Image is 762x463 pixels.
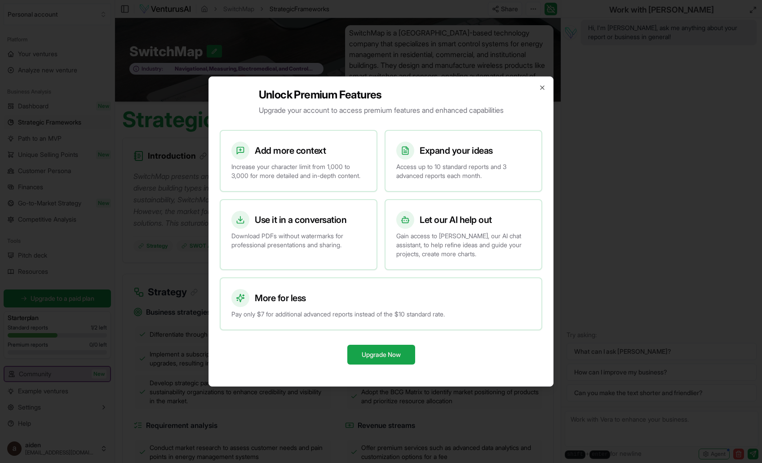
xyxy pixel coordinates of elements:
p: Access up to 10 standard reports and 3 advanced reports each month. [396,162,531,180]
p: Upgrade your account to access premium features and enhanced capabilities [259,105,504,116]
p: Gain access to [PERSON_NAME], our AI chat assistant, to help refine ideas and guide your projects... [396,231,531,258]
p: Increase your character limit from 1,000 to 3,000 for more detailed and in-depth content. [231,162,366,180]
h2: Unlock Premium Features [259,88,504,102]
h3: Add more context [255,144,326,157]
p: Pay only $7 for additional advanced reports instead of the $10 standard rate. [231,310,531,319]
h3: Let our AI help out [420,214,492,226]
button: Upgrade Now [347,345,415,365]
h3: Use it in a conversation [255,214,346,226]
h3: More for less [255,292,306,304]
h3: Expand your ideas [420,144,493,157]
p: Download PDFs without watermarks for professional presentations and sharing. [231,231,366,249]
